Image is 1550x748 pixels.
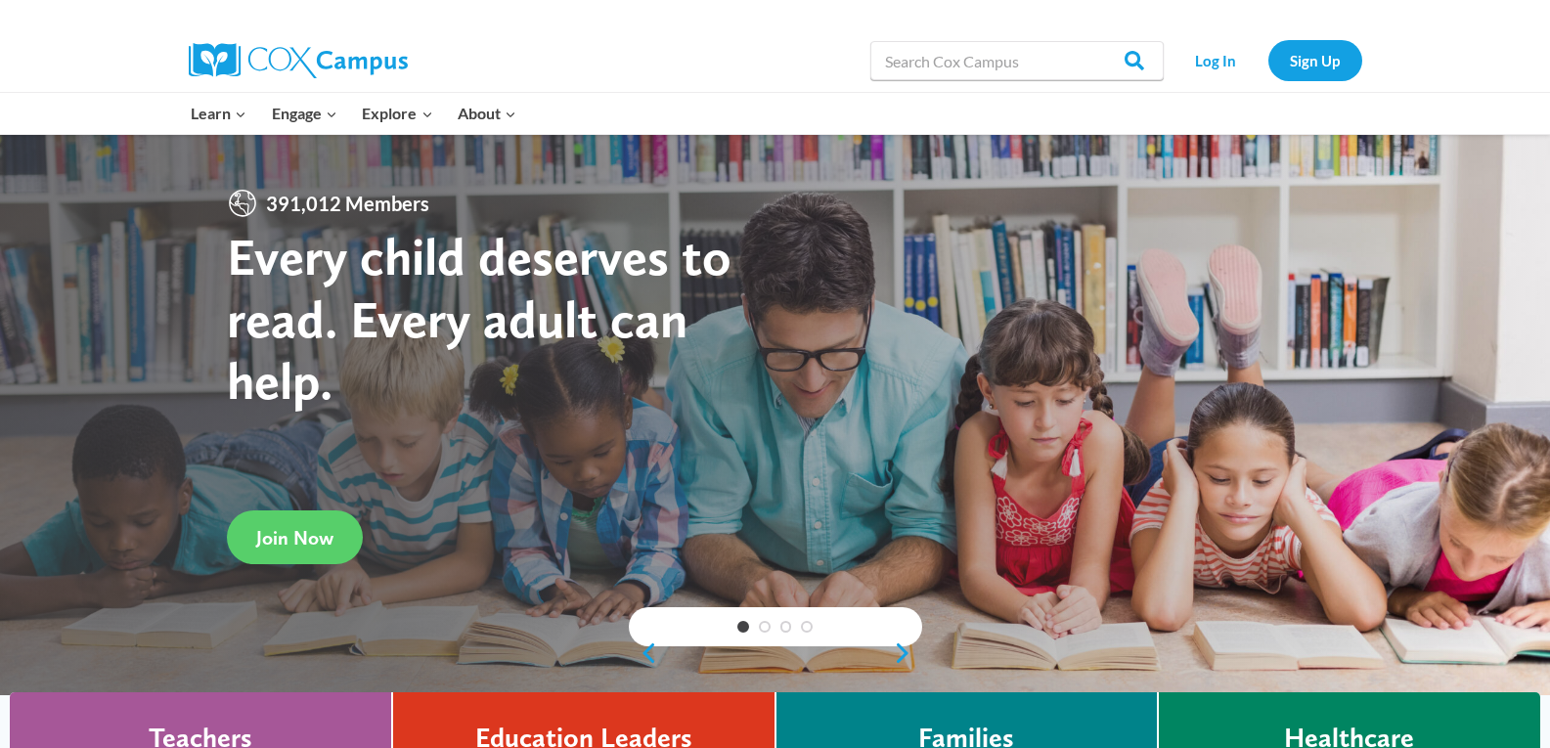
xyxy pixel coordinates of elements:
nav: Primary Navigation [179,93,529,134]
span: Learn [191,101,246,126]
a: 1 [737,621,749,633]
span: Explore [362,101,432,126]
img: Cox Campus [189,43,408,78]
a: 3 [780,621,792,633]
a: Sign Up [1268,40,1362,80]
a: Log In [1174,40,1259,80]
span: Engage [272,101,337,126]
span: About [458,101,516,126]
span: 391,012 Members [258,188,437,219]
a: previous [629,641,658,665]
a: 2 [759,621,771,633]
a: next [893,641,922,665]
strong: Every child deserves to read. Every adult can help. [227,225,731,412]
a: 4 [801,621,813,633]
span: Join Now [256,526,333,550]
a: Join Now [227,510,363,564]
div: content slider buttons [629,634,922,673]
nav: Secondary Navigation [1174,40,1362,80]
input: Search Cox Campus [870,41,1164,80]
